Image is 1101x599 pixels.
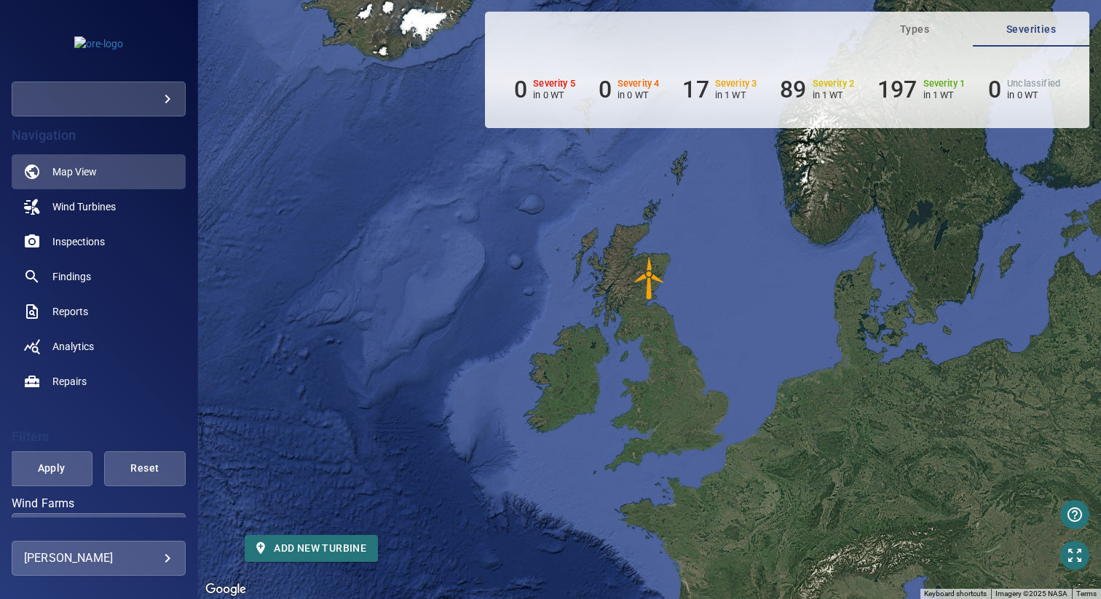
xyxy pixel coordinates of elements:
[122,459,167,477] span: Reset
[52,304,88,319] span: Reports
[682,76,709,103] h6: 17
[617,90,660,100] p: in 0 WT
[10,451,92,486] button: Apply
[514,76,575,103] li: Severity 5
[12,224,186,259] a: inspections noActive
[924,589,987,599] button: Keyboard shortcuts
[599,76,612,103] h6: 0
[1007,90,1060,100] p: in 0 WT
[682,76,757,103] li: Severity 3
[813,90,855,100] p: in 1 WT
[52,164,97,179] span: Map View
[988,76,1060,103] li: Severity Unclassified
[245,535,378,562] button: Add new turbine
[988,76,1001,103] h6: 0
[202,580,250,599] a: Open this area in Google Maps (opens a new window)
[628,256,671,300] gmp-advanced-marker: WTG_1
[628,256,671,300] img: windFarmIconCat3.svg
[12,259,186,294] a: findings noActive
[104,451,186,486] button: Reset
[617,79,660,89] h6: Severity 4
[12,82,186,116] div: ore
[813,79,855,89] h6: Severity 2
[12,189,186,224] a: windturbines noActive
[12,513,186,548] div: Wind Farms
[715,90,757,100] p: in 1 WT
[52,199,116,214] span: Wind Turbines
[923,79,966,89] h6: Severity 1
[12,429,186,444] h4: Filters
[12,498,186,509] label: Wind Farms
[202,580,250,599] img: Google
[1007,79,1060,89] h6: Unclassified
[599,76,660,103] li: Severity 4
[256,539,366,558] span: Add new turbine
[865,20,964,39] span: Types
[12,128,186,143] h4: Navigation
[28,459,74,477] span: Apply
[74,36,123,51] img: ore-logo
[12,294,186,329] a: reports noActive
[877,76,965,103] li: Severity 1
[12,364,186,399] a: repairs noActive
[52,234,105,249] span: Inspections
[877,76,917,103] h6: 197
[1076,590,1097,598] a: Terms (opens in new tab)
[52,269,91,284] span: Findings
[923,90,966,100] p: in 1 WT
[533,79,575,89] h6: Severity 5
[982,20,1081,39] span: Severities
[514,76,527,103] h6: 0
[995,590,1068,598] span: Imagery ©2025 NASA
[780,76,854,103] li: Severity 2
[715,79,757,89] h6: Severity 3
[12,154,186,189] a: map active
[24,547,173,570] div: [PERSON_NAME]
[780,76,806,103] h6: 89
[52,339,94,354] span: Analytics
[533,90,575,100] p: in 0 WT
[52,374,87,389] span: Repairs
[12,329,186,364] a: analytics noActive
